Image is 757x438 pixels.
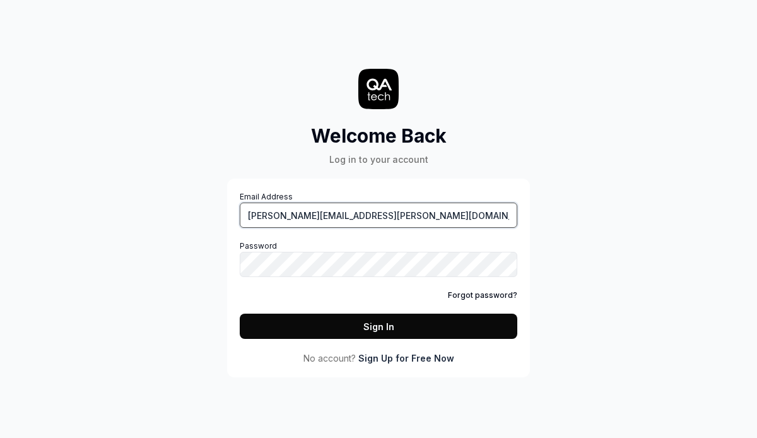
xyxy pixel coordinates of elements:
label: Password [240,240,517,277]
button: Sign In [240,314,517,339]
input: Email Address [240,203,517,228]
input: Password [240,252,517,277]
a: Forgot password? [448,290,517,301]
label: Email Address [240,191,517,228]
h2: Welcome Back [311,122,447,150]
span: No account? [303,352,356,365]
a: Sign Up for Free Now [358,352,454,365]
div: Log in to your account [311,153,447,166]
